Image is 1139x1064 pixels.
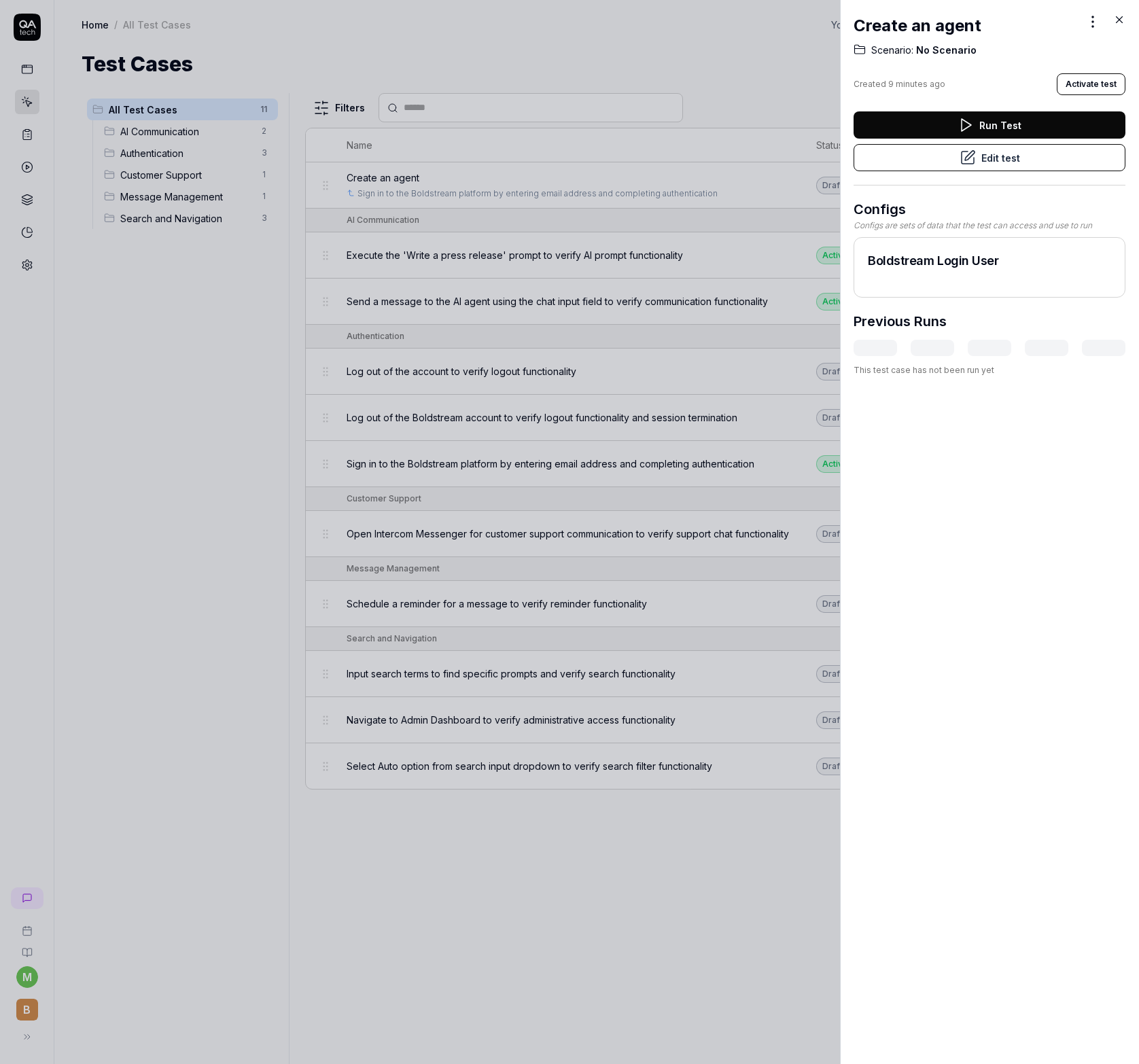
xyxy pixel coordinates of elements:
[1057,73,1125,95] button: Activate test
[854,219,1125,232] div: Configs are sets of data that the test can access and use to run
[868,251,1111,270] h2: Boldstream Login User
[854,364,1125,376] div: This test case has not been run yet
[854,199,1125,219] h3: Configs
[888,79,945,89] time: 9 minutes ago
[854,111,1125,139] button: Run Test
[913,43,977,57] span: No Scenario
[854,14,981,38] h2: Create an agent
[854,144,1125,171] button: Edit test
[854,78,945,90] div: Created
[871,43,913,57] span: Scenario:
[854,311,947,332] h3: Previous Runs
